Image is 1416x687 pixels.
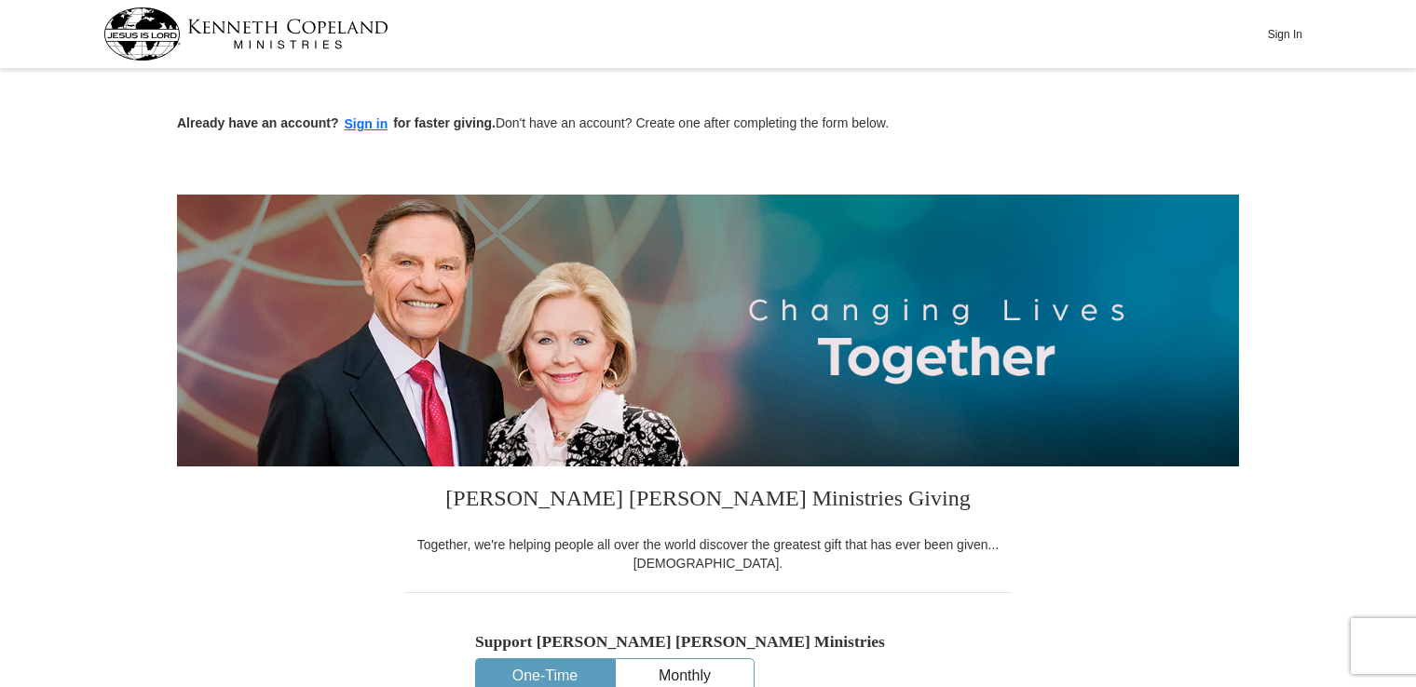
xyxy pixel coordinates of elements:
h5: Support [PERSON_NAME] [PERSON_NAME] Ministries [475,632,941,652]
img: kcm-header-logo.svg [103,7,388,61]
strong: Already have an account? for faster giving. [177,115,496,130]
p: Don't have an account? Create one after completing the form below. [177,114,1239,135]
button: Sign In [1257,20,1313,48]
h3: [PERSON_NAME] [PERSON_NAME] Ministries Giving [405,466,1011,535]
div: Together, we're helping people all over the world discover the greatest gift that has ever been g... [405,535,1011,572]
button: Sign in [339,114,394,135]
